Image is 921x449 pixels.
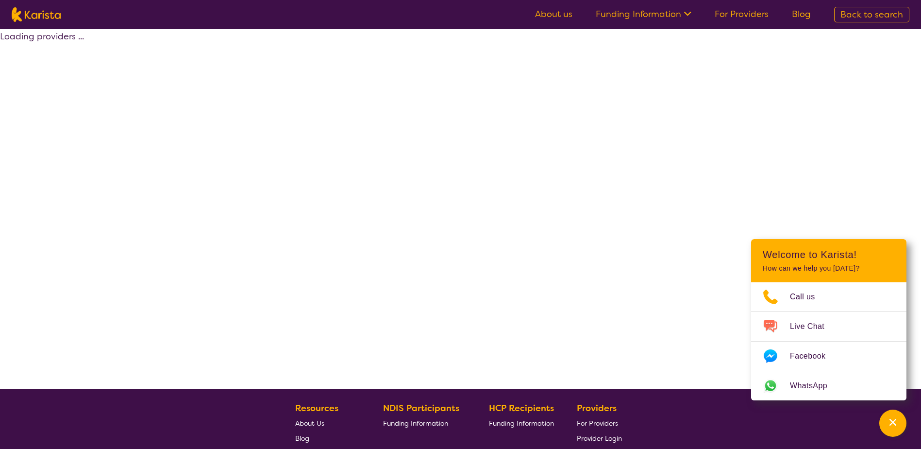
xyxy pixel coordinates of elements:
b: Providers [577,402,617,414]
a: About us [535,8,572,20]
a: Funding Information [596,8,691,20]
button: Channel Menu [879,410,906,437]
span: Blog [295,434,309,443]
span: Back to search [840,9,903,20]
span: Funding Information [383,419,448,428]
a: Blog [295,431,360,446]
a: Funding Information [383,415,467,431]
b: NDIS Participants [383,402,459,414]
a: For Providers [577,415,622,431]
a: For Providers [715,8,769,20]
p: How can we help you [DATE]? [763,264,895,273]
span: Funding Information [489,419,554,428]
span: WhatsApp [790,379,839,393]
b: HCP Recipients [489,402,554,414]
a: Web link opens in a new tab. [751,371,906,400]
h2: Welcome to Karista! [763,249,895,260]
a: About Us [295,415,360,431]
a: Back to search [834,7,909,22]
img: Karista logo [12,7,61,22]
span: For Providers [577,419,618,428]
a: Provider Login [577,431,622,446]
b: Resources [295,402,338,414]
span: About Us [295,419,324,428]
span: Call us [790,290,827,304]
a: Funding Information [489,415,554,431]
span: Provider Login [577,434,622,443]
span: Live Chat [790,319,836,334]
span: Facebook [790,349,837,363]
ul: Choose channel [751,282,906,400]
div: Channel Menu [751,239,906,400]
a: Blog [792,8,811,20]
